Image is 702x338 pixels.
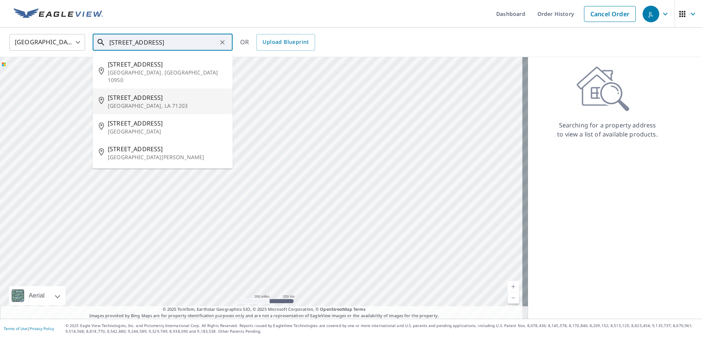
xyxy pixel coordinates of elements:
[256,34,315,51] a: Upload Blueprint
[9,286,65,305] div: Aerial
[320,306,352,312] a: OpenStreetMap
[108,69,227,84] p: [GEOGRAPHIC_DATA], [GEOGRAPHIC_DATA] 10950
[557,121,658,139] p: Searching for a property address to view a list of available products.
[262,37,309,47] span: Upload Blueprint
[14,8,103,20] img: EV Logo
[9,32,85,53] div: [GEOGRAPHIC_DATA]
[30,326,54,331] a: Privacy Policy
[108,119,227,128] span: [STREET_ADDRESS]
[65,323,698,334] p: © 2025 Eagle View Technologies, Inc. and Pictometry International Corp. All Rights Reserved. Repo...
[353,306,366,312] a: Terms
[584,6,636,22] a: Cancel Order
[109,32,217,53] input: Search by address or latitude-longitude
[4,326,27,331] a: Terms of Use
[108,93,227,102] span: [STREET_ADDRESS]
[108,128,227,135] p: [GEOGRAPHIC_DATA]
[508,292,519,304] a: Current Level 5, Zoom Out
[217,37,228,48] button: Clear
[108,60,227,69] span: [STREET_ADDRESS]
[4,326,54,331] p: |
[240,34,315,51] div: OR
[508,281,519,292] a: Current Level 5, Zoom In
[108,153,227,161] p: [GEOGRAPHIC_DATA][PERSON_NAME]
[108,102,227,110] p: [GEOGRAPHIC_DATA], LA 71203
[163,306,366,313] span: © 2025 TomTom, Earthstar Geographics SIO, © 2025 Microsoft Corporation, ©
[108,144,227,153] span: [STREET_ADDRESS]
[26,286,47,305] div: Aerial
[643,6,659,22] div: JL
